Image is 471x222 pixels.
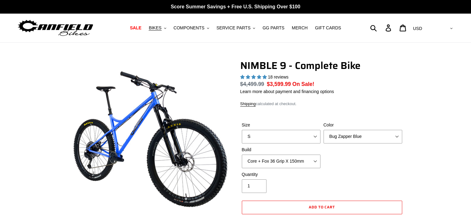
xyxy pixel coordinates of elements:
label: Build [242,147,320,153]
span: $3,599.99 [267,81,291,87]
a: SALE [127,24,144,32]
span: MERCH [292,25,308,31]
a: GIFT CARDS [312,24,344,32]
span: COMPONENTS [174,25,205,31]
span: GIFT CARDS [315,25,341,31]
span: On Sale! [292,80,314,88]
button: BIKES [146,24,169,32]
span: BIKES [149,25,161,31]
span: SALE [130,25,141,31]
button: COMPONENTS [171,24,212,32]
div: calculated at checkout. [240,101,404,107]
span: 18 reviews [268,75,288,79]
a: MERCH [289,24,311,32]
a: Learn more about payment and financing options [240,89,334,94]
label: Color [324,122,402,128]
span: Add to cart [309,204,335,210]
h1: NIMBLE 9 - Complete Bike [240,60,404,71]
button: Add to cart [242,201,402,214]
span: SERVICE PARTS [217,25,250,31]
span: GG PARTS [262,25,284,31]
span: 4.89 stars [240,75,268,79]
label: Quantity [242,171,320,178]
a: Shipping [240,101,256,107]
a: GG PARTS [259,24,287,32]
s: $4,499.99 [240,81,264,87]
input: Search [374,21,389,35]
label: Size [242,122,320,128]
img: Canfield Bikes [17,18,94,38]
button: SERVICE PARTS [213,24,258,32]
